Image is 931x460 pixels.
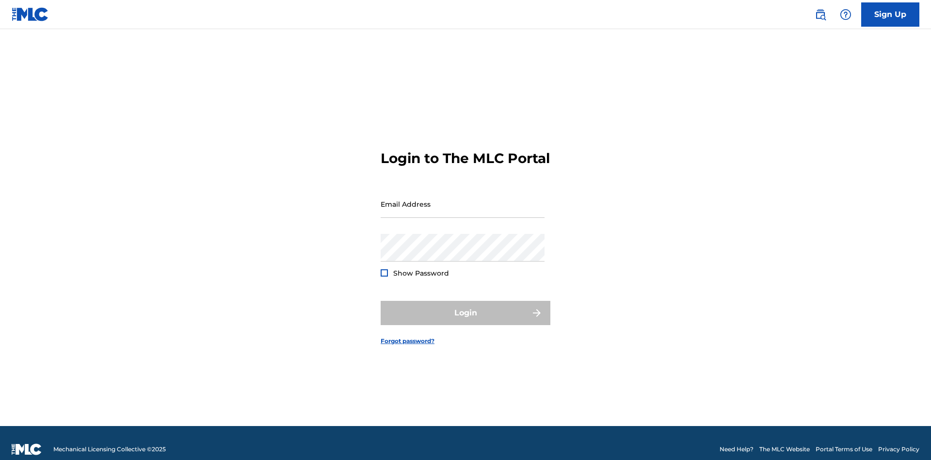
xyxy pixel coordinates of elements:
[815,9,826,20] img: search
[878,445,919,454] a: Privacy Policy
[861,2,919,27] a: Sign Up
[12,7,49,21] img: MLC Logo
[816,445,872,454] a: Portal Terms of Use
[53,445,166,454] span: Mechanical Licensing Collective © 2025
[836,5,855,24] div: Help
[759,445,810,454] a: The MLC Website
[811,5,830,24] a: Public Search
[720,445,754,454] a: Need Help?
[381,150,550,167] h3: Login to The MLC Portal
[840,9,851,20] img: help
[381,337,434,345] a: Forgot password?
[393,269,449,278] span: Show Password
[12,444,42,455] img: logo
